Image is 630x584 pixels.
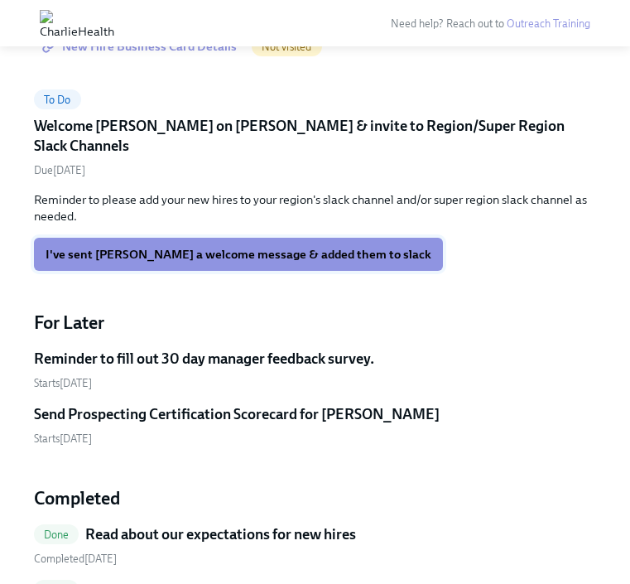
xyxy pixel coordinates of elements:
a: Outreach Training [507,17,590,30]
h5: Reminder to fill out 30 day manager feedback survey. [34,349,374,369]
span: Need help? Reach out to [391,17,590,30]
img: CharlieHealth [40,10,114,36]
span: Monday, September 8th 2025, 10:00 am [34,432,92,445]
h5: Send Prospecting Certification Scorecard for [PERSON_NAME] [34,404,440,424]
h4: For Later [34,311,597,335]
a: DoneRead about our expectations for new hires Completed[DATE] [34,524,597,567]
span: I've sent [PERSON_NAME] a welcome message & added them to slack [46,246,431,263]
span: To Do [34,94,81,106]
span: New Hire Business Card Details [46,38,237,55]
span: Monday, September 8th 2025, 10:00 am [34,377,92,389]
span: Done [34,528,79,541]
a: To DoWelcome [PERSON_NAME] on [PERSON_NAME] & invite to Region/Super Region Slack ChannelsDue[DATE] [34,89,597,178]
a: New Hire Business Card Details [34,30,248,63]
span: Not visited [252,41,322,53]
a: Reminder to fill out 30 day manager feedback survey.Starts[DATE] [34,349,597,391]
span: Tuesday, August 19th 2025, 10:00 am [34,164,85,176]
button: I've sent [PERSON_NAME] a welcome message & added them to slack [34,238,443,271]
h5: Read about our expectations for new hires [85,524,356,544]
h4: Completed [34,486,597,511]
h5: Welcome [PERSON_NAME] on [PERSON_NAME] & invite to Region/Super Region Slack Channels [34,116,597,156]
span: Friday, August 15th 2025, 10:26 am [34,553,117,565]
a: Send Prospecting Certification Scorecard for [PERSON_NAME]Starts[DATE] [34,404,597,446]
p: Reminder to please add your new hires to your region's slack channel and/or super region slack ch... [34,191,597,224]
